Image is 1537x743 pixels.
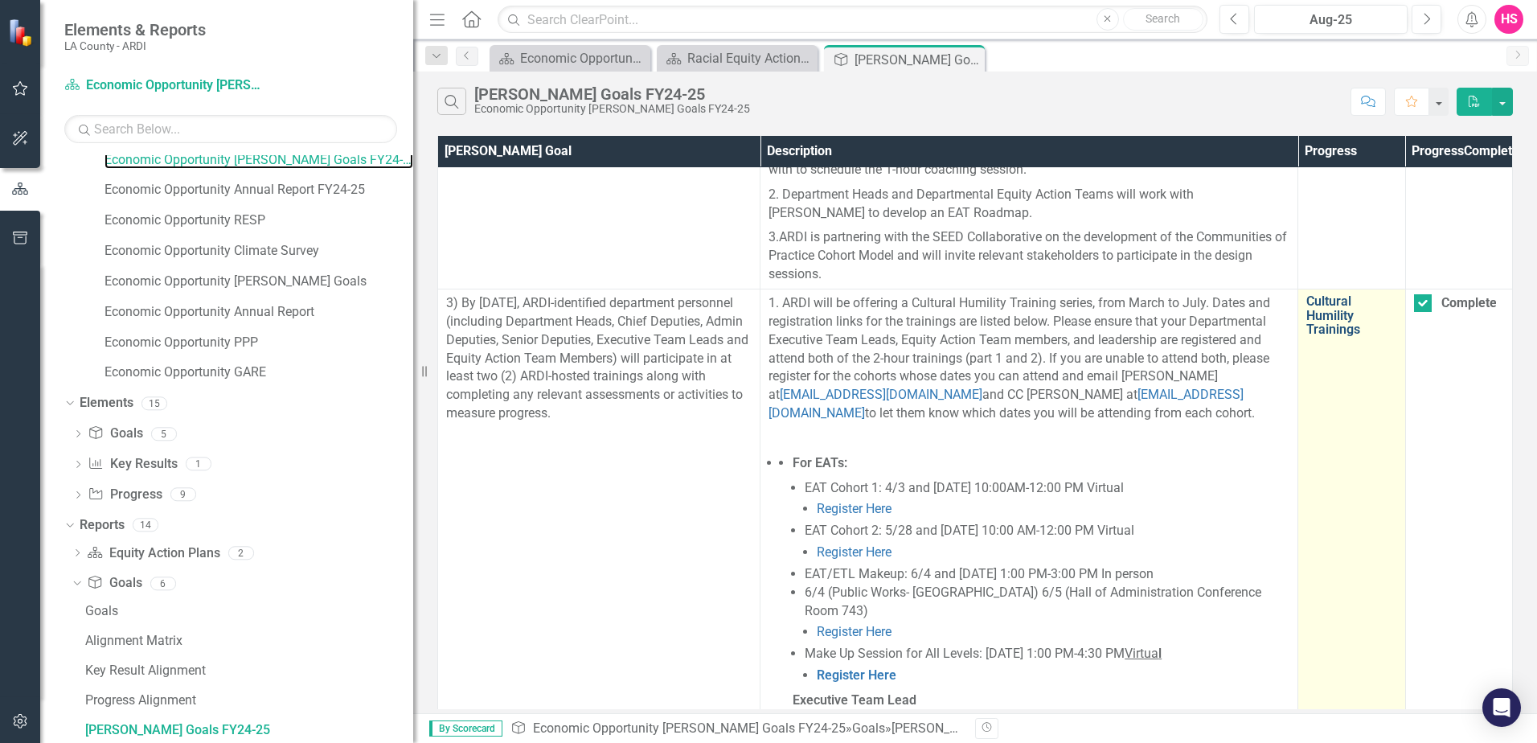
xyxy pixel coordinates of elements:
button: Aug-25 [1254,5,1408,34]
a: Economic Opportunity Welcome Page [494,48,646,68]
div: Alignment Matrix [85,634,413,648]
div: [PERSON_NAME] Goals FY24-25 [85,723,413,737]
a: Economic Opportunity [PERSON_NAME] Goals FY24-25 [105,151,413,170]
div: [PERSON_NAME] Goals FY24-25 [474,85,750,103]
li: Make Up Session for All Levels: [DATE] 1:00 PM-4:30 PM [805,645,1289,685]
a: [PERSON_NAME] Goals FY24-25 [81,717,413,743]
a: Goals [81,598,413,624]
a: Register Here [817,544,891,560]
li: 6/4 (Public Works- [GEOGRAPHIC_DATA]) 6/5 (Hall of Administration Conference Room 743) [805,584,1289,642]
a: Progress Alignment [81,688,413,713]
div: Aug-25 [1260,10,1402,30]
input: Search ClearPoint... [498,6,1207,34]
div: Goals [85,604,413,618]
u: l [1158,646,1162,661]
input: Search Below... [64,115,397,143]
a: Economic Opportunity [PERSON_NAME] Goals FY24-25 [533,720,846,736]
div: 9 [170,488,196,502]
a: Economic Opportunity [PERSON_NAME] Goals FY24-25 [64,76,265,95]
a: Economic Opportunity GARE [105,363,413,382]
div: Economic Opportunity [PERSON_NAME] Goals FY24-25 [474,103,750,115]
a: Economic Opportunity RESP [105,211,413,230]
p: 3) By [DATE], ARDI-identified department personnel (including Department Heads, Chief Deputies, A... [446,294,752,423]
a: Cultural Humility Trainings [1306,294,1396,337]
a: Goals [852,720,885,736]
div: Key Result Alignment [85,663,413,678]
strong: For EATs: [793,455,847,470]
a: [EMAIL_ADDRESS][DOMAIN_NAME] [780,387,982,402]
a: Elements [80,394,133,413]
a: Goals [87,574,141,593]
div: 6 [150,577,176,590]
div: 14 [133,518,158,532]
p: 1. ARDI will be offering a Cultural Humility Training series, from March to July. Dates and regis... [768,294,1289,426]
div: » » [510,720,963,738]
a: Economic Opportunity [PERSON_NAME] Goals [105,273,413,291]
div: [PERSON_NAME] Goals FY24-25 [891,720,1075,736]
a: Reports [80,516,125,535]
div: 5 [151,427,177,441]
a: Racial Equity Action Plan [661,48,814,68]
div: 2 [228,546,254,560]
img: ClearPoint Strategy [8,18,37,47]
li: EAT/ETL Makeup: 6/4 and [DATE] 1:00 PM-3:00 PM In person [805,565,1289,584]
span: Elements & Reports [64,20,206,39]
a: Key Result Alignment [81,658,413,683]
button: Search [1123,8,1203,31]
a: Economic Opportunity Annual Report [105,303,413,322]
div: 15 [141,396,167,410]
a: Progress [88,486,162,504]
a: Register Here [817,501,891,516]
li: EAT Cohort 2: 5/28 and [DATE] 10:00 AM-12:00 PM Virtual [805,522,1289,562]
u: Virtua [1125,646,1158,661]
div: Racial Equity Action Plan [687,48,814,68]
span: Search [1146,12,1180,25]
div: [PERSON_NAME] Goals FY24-25 [855,50,981,70]
a: Economic Opportunity Climate Survey [105,242,413,261]
a: Economic Opportunity PPP [105,334,413,352]
a: Alignment Matrix [81,628,413,654]
a: Register Here [817,624,891,639]
li: EAT Cohort 1: 4/3 and [DATE] 10:00AM-12:00 PM Virtual [805,479,1289,519]
p: 3. ARDI is partnering with the SEED Collaborative on the development of the Communities of Practi... [768,225,1289,284]
p: 2. Department Heads and Departmental Equity Action Teams will work with [PERSON_NAME] to develop ... [768,183,1289,226]
div: Open Intercom Messenger [1482,688,1521,727]
span: By Scorecard [429,720,502,737]
small: LA County - ARDI [64,39,206,52]
strong: Executive Team Lead [793,692,916,708]
a: Economic Opportunity Annual Report FY24-25 [105,181,413,199]
div: Progress Alignment [85,693,413,708]
div: 1 [186,458,211,471]
a: Register Here [817,667,896,683]
a: Goals [88,425,142,443]
button: HS [1494,5,1523,34]
a: Key Results [88,455,177,474]
div: Economic Opportunity Welcome Page [520,48,646,68]
a: Equity Action Plans [87,544,219,563]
